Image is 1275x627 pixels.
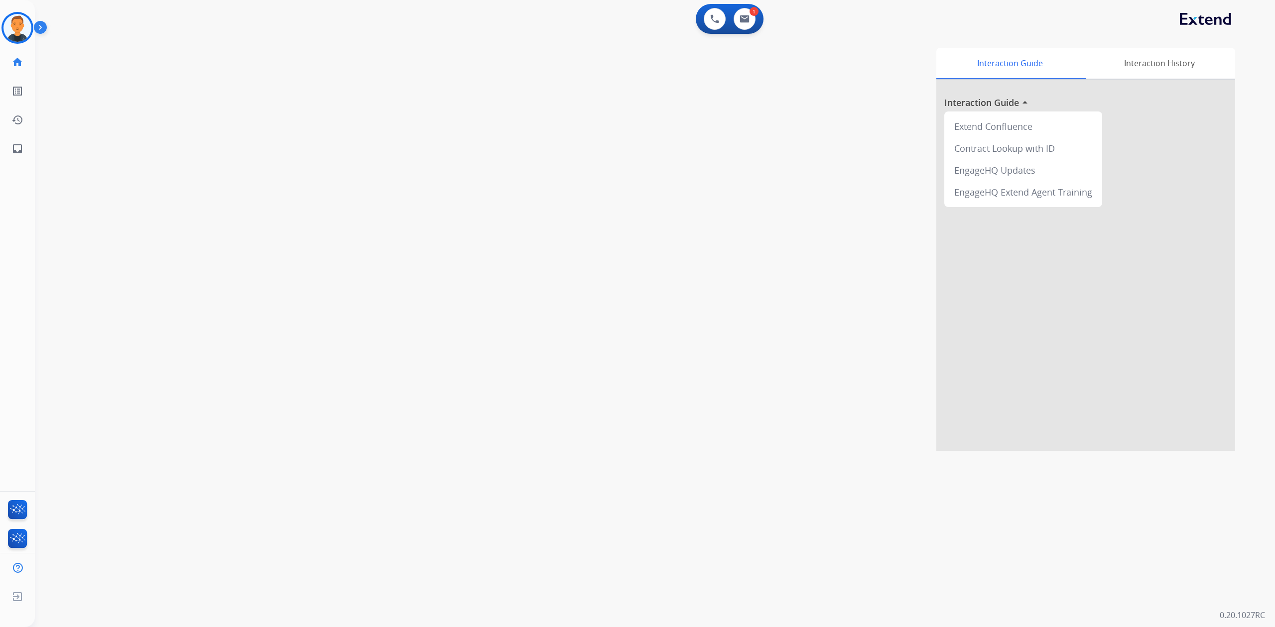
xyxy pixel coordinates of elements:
div: Interaction History [1083,48,1235,79]
img: avatar [3,14,31,42]
mat-icon: home [11,56,23,68]
div: EngageHQ Updates [948,159,1098,181]
div: Contract Lookup with ID [948,137,1098,159]
div: 1 [750,7,759,16]
mat-icon: inbox [11,143,23,155]
mat-icon: history [11,114,23,126]
div: Extend Confluence [948,115,1098,137]
mat-icon: list_alt [11,85,23,97]
div: EngageHQ Extend Agent Training [948,181,1098,203]
div: Interaction Guide [936,48,1083,79]
p: 0.20.1027RC [1220,609,1265,621]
